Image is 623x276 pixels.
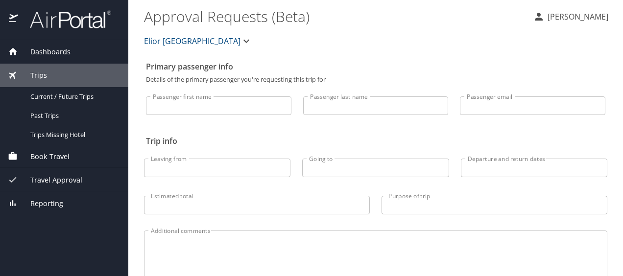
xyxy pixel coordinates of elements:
[30,92,117,101] span: Current / Future Trips
[18,46,71,57] span: Dashboards
[146,133,605,149] h2: Trip info
[146,76,605,83] p: Details of the primary passenger you're requesting this trip for
[18,151,70,162] span: Book Travel
[146,59,605,74] h2: Primary passenger info
[529,8,612,25] button: [PERSON_NAME]
[9,10,19,29] img: icon-airportal.png
[30,130,117,139] span: Trips Missing Hotel
[144,1,525,31] h1: Approval Requests (Beta)
[18,175,82,185] span: Travel Approval
[140,31,256,51] button: Elior [GEOGRAPHIC_DATA]
[30,111,117,120] span: Past Trips
[18,198,63,209] span: Reporting
[545,11,608,23] p: [PERSON_NAME]
[18,70,47,81] span: Trips
[144,34,240,48] span: Elior [GEOGRAPHIC_DATA]
[19,10,111,29] img: airportal-logo.png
